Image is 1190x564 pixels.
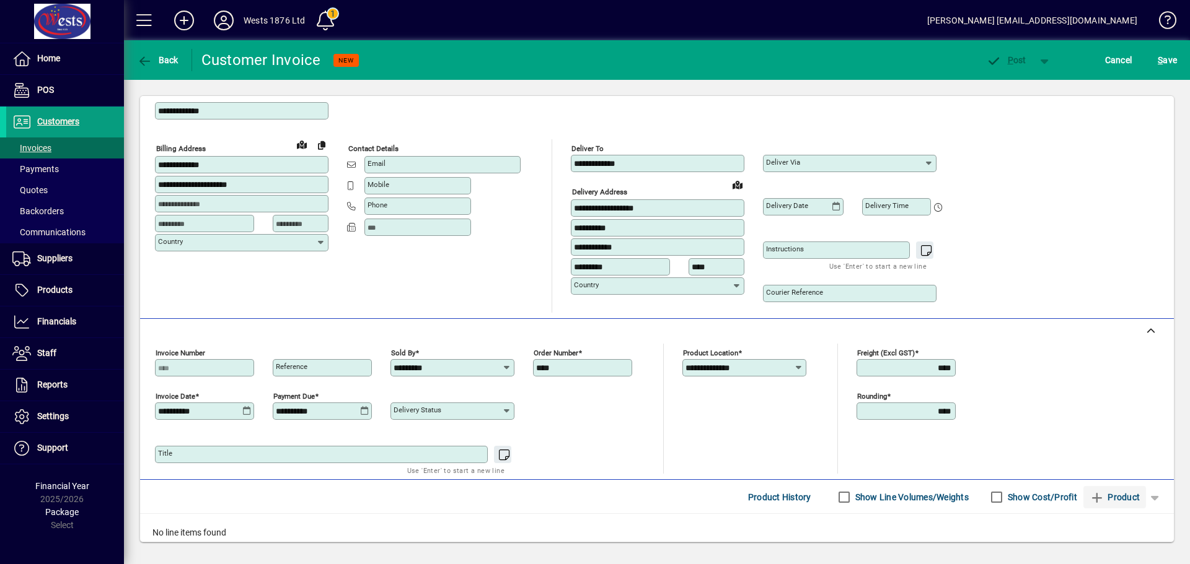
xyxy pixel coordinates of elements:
a: Reports [6,370,124,401]
mat-label: Deliver To [571,144,604,153]
mat-label: Freight (excl GST) [857,349,915,357]
button: Cancel [1102,49,1135,71]
span: Financials [37,316,76,326]
button: Save [1155,49,1180,71]
span: Reports [37,380,68,389]
span: Support [37,443,68,453]
span: Product [1090,487,1140,507]
mat-label: Country [158,237,183,246]
span: Quotes [12,185,48,195]
mat-label: Phone [368,201,387,209]
label: Show Line Volumes/Weights [853,491,969,503]
a: POS [6,75,124,106]
a: Products [6,275,124,306]
span: Cancel [1105,50,1132,70]
a: Payments [6,158,124,180]
mat-label: Reference [276,362,307,371]
span: Product History [748,487,811,507]
a: Knowledge Base [1150,2,1175,43]
span: POS [37,85,54,95]
a: Suppliers [6,243,124,274]
button: Product [1083,486,1146,508]
span: Suppliers [37,253,73,263]
span: Back [137,55,178,65]
span: Package [45,507,79,517]
a: Home [6,43,124,74]
mat-label: Sold by [391,349,415,357]
mat-label: Delivery time [865,201,909,210]
mat-label: Payment due [273,392,315,401]
mat-hint: Use 'Enter' to start a new line [407,463,505,477]
mat-label: Delivery status [394,406,441,414]
mat-label: Instructions [766,245,804,253]
a: Backorders [6,201,124,222]
mat-label: Rounding [857,392,887,401]
a: View on map [292,134,312,154]
a: View on map [728,175,747,194]
mat-label: Product location [683,349,738,357]
span: P [1008,55,1013,65]
span: Payments [12,164,59,174]
span: Financial Year [35,481,89,491]
mat-label: Email [368,159,386,168]
button: Add [164,9,204,32]
mat-label: Mobile [368,180,389,189]
a: Settings [6,401,124,432]
span: NEW [338,56,354,64]
span: Home [37,53,60,63]
mat-label: Order number [534,349,578,357]
span: Invoices [12,143,51,153]
span: ave [1158,50,1177,70]
mat-label: Country [574,280,599,289]
button: Product History [743,486,816,508]
mat-label: Courier Reference [766,288,823,297]
label: Show Cost/Profit [1005,491,1077,503]
span: Customers [37,116,79,126]
mat-label: Invoice date [156,392,195,401]
a: Staff [6,338,124,369]
mat-label: Deliver via [766,158,800,167]
span: Communications [12,227,86,237]
span: S [1158,55,1163,65]
span: ost [986,55,1026,65]
app-page-header-button: Back [124,49,192,71]
mat-label: Invoice number [156,349,205,357]
mat-label: Delivery date [766,201,808,210]
mat-hint: Use 'Enter' to start a new line [829,259,927,273]
span: Backorders [12,206,64,216]
button: Post [980,49,1033,71]
div: Customer Invoice [201,50,321,70]
span: Staff [37,348,56,358]
mat-label: Title [158,449,172,458]
span: Settings [37,411,69,421]
div: [PERSON_NAME] [EMAIL_ADDRESS][DOMAIN_NAME] [927,11,1137,30]
a: Invoices [6,137,124,158]
a: Support [6,433,124,464]
button: Back [134,49,182,71]
a: Quotes [6,180,124,201]
span: Products [37,285,73,295]
button: Copy to Delivery address [312,135,332,155]
button: Profile [204,9,244,32]
div: Wests 1876 Ltd [244,11,305,30]
a: Communications [6,222,124,243]
div: No line items found [140,514,1174,552]
a: Financials [6,306,124,337]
